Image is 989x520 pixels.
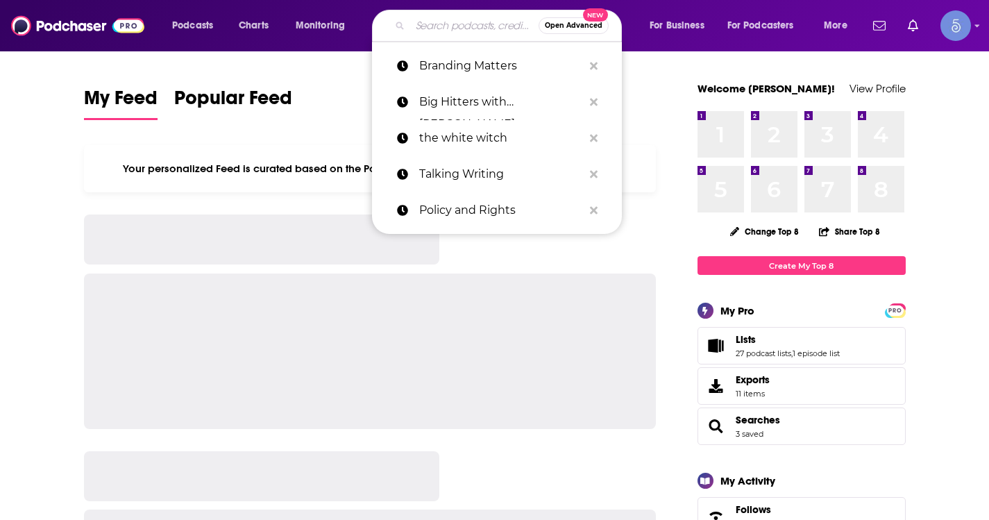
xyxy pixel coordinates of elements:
[650,16,704,35] span: For Business
[940,10,971,41] img: User Profile
[84,145,657,192] div: Your personalized Feed is curated based on the Podcasts, Creators, Users, and Lists that you Follow.
[736,333,756,346] span: Lists
[174,86,292,118] span: Popular Feed
[372,156,622,192] a: Talking Writing
[296,16,345,35] span: Monitoring
[720,304,754,317] div: My Pro
[736,349,791,358] a: 27 podcast lists
[736,374,770,386] span: Exports
[372,192,622,228] a: Policy and Rights
[736,429,763,439] a: 3 saved
[239,16,269,35] span: Charts
[940,10,971,41] button: Show profile menu
[736,333,840,346] a: Lists
[736,389,770,399] span: 11 items
[702,336,730,355] a: Lists
[791,349,793,358] span: ,
[702,376,730,396] span: Exports
[230,15,277,37] a: Charts
[887,305,904,315] a: PRO
[162,15,231,37] button: open menu
[698,256,906,275] a: Create My Top 8
[419,84,583,120] p: Big Hitters with Larry Weidel
[583,8,608,22] span: New
[887,305,904,316] span: PRO
[793,349,840,358] a: 1 episode list
[940,10,971,41] span: Logged in as Spiral5-G1
[372,48,622,84] a: Branding Matters
[698,367,906,405] a: Exports
[419,120,583,156] p: the white witch
[419,156,583,192] p: Talking Writing
[902,14,924,37] a: Show notifications dropdown
[419,48,583,84] p: Branding Matters
[698,82,835,95] a: Welcome [PERSON_NAME]!
[174,86,292,120] a: Popular Feed
[372,120,622,156] a: the white witch
[849,82,906,95] a: View Profile
[698,327,906,364] span: Lists
[539,17,609,34] button: Open AdvancedNew
[702,417,730,436] a: Searches
[868,14,891,37] a: Show notifications dropdown
[736,503,771,516] span: Follows
[172,16,213,35] span: Podcasts
[419,192,583,228] p: Policy and Rights
[824,16,847,35] span: More
[372,84,622,120] a: Big Hitters with [PERSON_NAME]
[698,408,906,445] span: Searches
[84,86,158,118] span: My Feed
[818,218,881,245] button: Share Top 8
[736,503,863,516] a: Follows
[84,86,158,120] a: My Feed
[727,16,794,35] span: For Podcasters
[722,223,808,240] button: Change Top 8
[736,414,780,426] a: Searches
[814,15,865,37] button: open menu
[718,15,814,37] button: open menu
[11,12,144,39] img: Podchaser - Follow, Share and Rate Podcasts
[545,22,602,29] span: Open Advanced
[720,474,775,487] div: My Activity
[286,15,363,37] button: open menu
[640,15,722,37] button: open menu
[385,10,635,42] div: Search podcasts, credits, & more...
[410,15,539,37] input: Search podcasts, credits, & more...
